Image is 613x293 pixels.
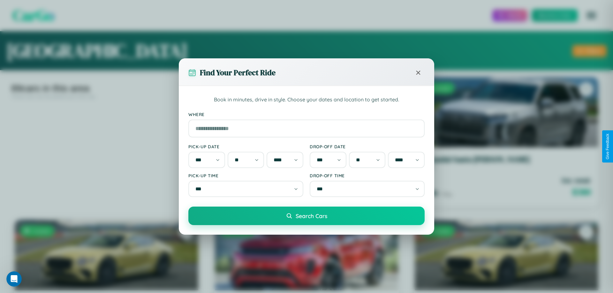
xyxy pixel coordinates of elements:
label: Drop-off Date [310,144,425,149]
span: Search Cars [296,212,327,219]
label: Where [188,112,425,117]
label: Pick-up Date [188,144,303,149]
button: Search Cars [188,207,425,225]
h3: Find Your Perfect Ride [200,67,276,78]
p: Book in minutes, drive in style. Choose your dates and location to get started. [188,96,425,104]
label: Pick-up Time [188,173,303,178]
label: Drop-off Time [310,173,425,178]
